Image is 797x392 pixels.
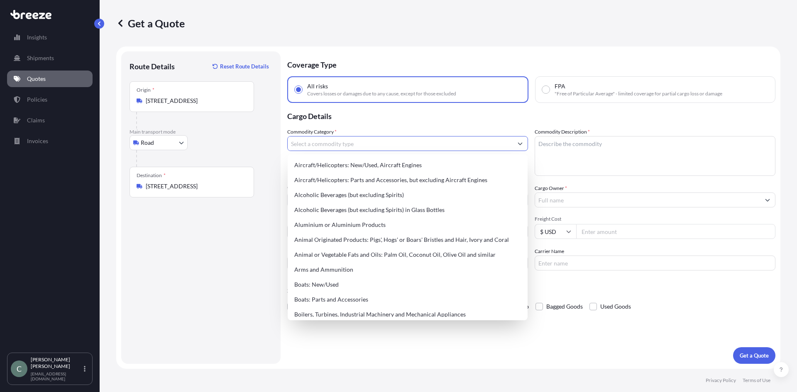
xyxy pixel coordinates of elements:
[137,87,154,93] div: Origin
[287,287,775,294] p: Special Conditions
[535,256,775,270] input: Enter name
[743,377,770,384] p: Terms of Use
[137,172,166,179] div: Destination
[291,292,524,307] div: Boats: Parts and Accessories
[291,232,524,247] div: Animal Originated Products: Pigs', Hogs' or Boars' Bristles and Hair, Ivory and Coral
[116,17,185,30] p: Get a Quote
[291,173,524,187] div: Aircraft/Helicopters: Parts and Accessories, but excluding Aircraft Engines
[555,82,565,90] span: FPA
[760,192,775,207] button: Show suggestions
[513,136,528,151] button: Show suggestions
[740,351,769,360] p: Get a Quote
[146,182,244,190] input: Destination
[307,90,456,97] span: Covers losses or damages due to any cause, except for those excluded
[535,247,564,256] label: Carrier Name
[146,97,244,105] input: Origin
[141,139,154,147] span: Road
[287,128,337,136] label: Commodity Category
[27,137,48,145] p: Invoices
[291,158,524,173] div: Aircraft/Helicopters: New/Used, Aircraft Engines
[130,61,175,71] p: Route Details
[27,75,46,83] p: Quotes
[287,247,329,256] label: Booking Reference
[27,33,47,41] p: Insights
[535,128,590,136] label: Commodity Description
[27,54,54,62] p: Shipments
[546,300,583,313] span: Bagged Goods
[291,202,524,217] div: Alcoholic Beverages (but excluding Spirits) in Glass Bottles
[130,135,188,150] button: Select transport
[291,187,524,202] div: Alcoholic Beverages (but excluding Spirits)
[555,90,722,97] span: "Free of Particular Average" - limited coverage for partial cargo loss or damage
[291,277,524,292] div: Boats: New/Used
[291,247,524,262] div: Animal or Vegetable Fats and Oils: Palm Oil, Coconut Oil, Olive Oil and similar
[288,136,513,151] input: Select a commodity type
[287,51,775,76] p: Coverage Type
[27,95,47,104] p: Policies
[307,82,328,90] span: All risks
[706,377,736,384] p: Privacy Policy
[291,262,524,277] div: Arms and Ammunition
[576,224,775,239] input: Enter amount
[535,192,760,207] input: Full name
[287,256,528,270] input: Your internal reference
[291,217,524,232] div: Aluminium or Aluminium Products
[130,129,272,135] p: Main transport mode
[535,216,775,222] span: Freight Cost
[287,103,775,128] p: Cargo Details
[287,184,528,191] span: Commodity Value
[600,300,631,313] span: Used Goods
[31,371,82,381] p: [EMAIL_ADDRESS][DOMAIN_NAME]
[535,184,567,192] label: Cargo Owner
[27,116,45,124] p: Claims
[31,356,82,370] p: [PERSON_NAME] [PERSON_NAME]
[291,307,524,322] div: Boilers, Turbines, Industrial Machinery and Mechanical Appliances
[17,365,22,373] span: C
[287,216,312,224] span: Load Type
[220,62,269,71] p: Reset Route Details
